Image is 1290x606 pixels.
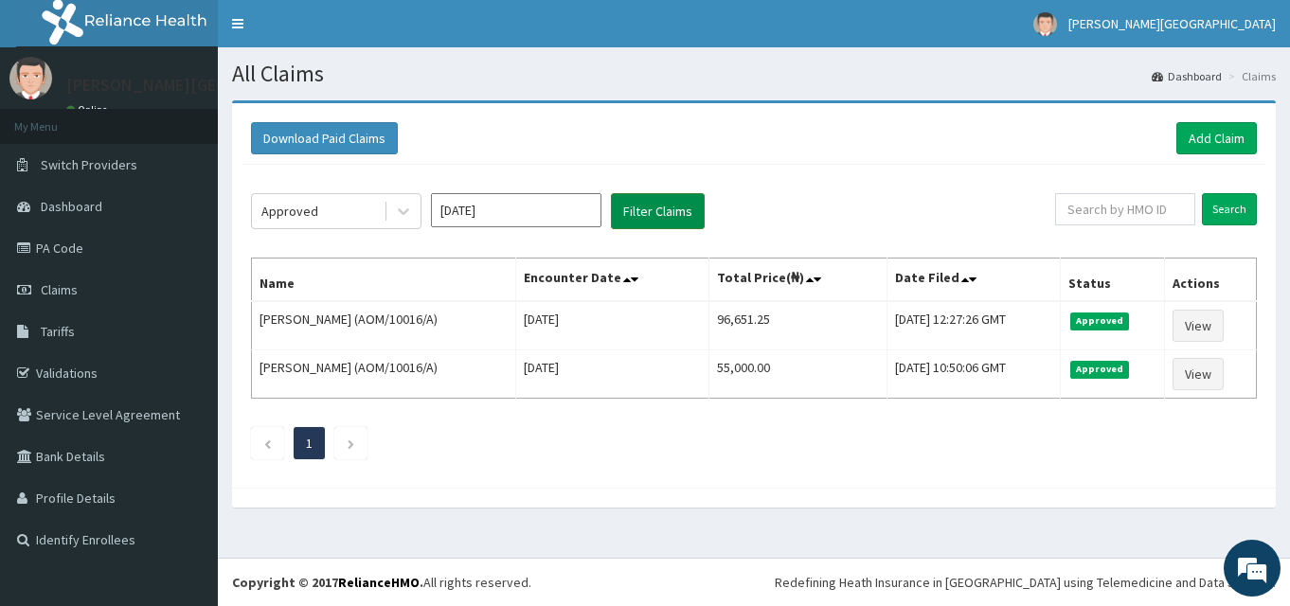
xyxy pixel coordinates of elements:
[232,574,423,591] strong: Copyright © 2017 .
[887,350,1060,399] td: [DATE] 10:50:06 GMT
[41,198,102,215] span: Dashboard
[252,350,516,399] td: [PERSON_NAME] (AOM/10016/A)
[1173,358,1224,390] a: View
[1070,312,1130,330] span: Approved
[1152,68,1222,84] a: Dashboard
[887,301,1060,350] td: [DATE] 12:27:26 GMT
[263,435,272,452] a: Previous page
[252,301,516,350] td: [PERSON_NAME] (AOM/10016/A)
[708,350,887,399] td: 55,000.00
[1176,122,1257,154] a: Add Claim
[251,122,398,154] button: Download Paid Claims
[347,435,355,452] a: Next page
[611,193,705,229] button: Filter Claims
[338,574,420,591] a: RelianceHMO
[515,258,708,302] th: Encounter Date
[9,57,52,99] img: User Image
[1224,68,1276,84] li: Claims
[232,62,1276,86] h1: All Claims
[1202,193,1257,225] input: Search
[1055,193,1195,225] input: Search by HMO ID
[41,281,78,298] span: Claims
[41,323,75,340] span: Tariffs
[41,156,137,173] span: Switch Providers
[431,193,601,227] input: Select Month and Year
[887,258,1060,302] th: Date Filed
[708,258,887,302] th: Total Price(₦)
[1165,258,1257,302] th: Actions
[1173,310,1224,342] a: View
[1033,12,1057,36] img: User Image
[261,202,318,221] div: Approved
[66,77,347,94] p: [PERSON_NAME][GEOGRAPHIC_DATA]
[218,558,1290,606] footer: All rights reserved.
[775,573,1276,592] div: Redefining Heath Insurance in [GEOGRAPHIC_DATA] using Telemedicine and Data Science!
[1060,258,1165,302] th: Status
[252,258,516,302] th: Name
[515,301,708,350] td: [DATE]
[1068,15,1276,32] span: [PERSON_NAME][GEOGRAPHIC_DATA]
[515,350,708,399] td: [DATE]
[306,435,313,452] a: Page 1 is your current page
[708,301,887,350] td: 96,651.25
[66,103,112,116] a: Online
[1070,361,1130,378] span: Approved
